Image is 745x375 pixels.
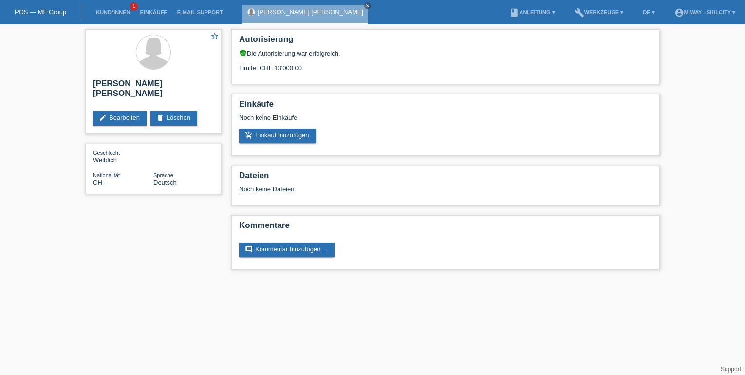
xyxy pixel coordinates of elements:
[15,8,66,16] a: POS — MF Group
[91,9,135,15] a: Kund*innen
[135,9,172,15] a: Einkäufe
[570,9,629,15] a: buildWerkzeuge ▾
[93,111,147,126] a: editBearbeiten
[93,172,120,178] span: Nationalität
[575,8,584,18] i: build
[172,9,228,15] a: E-Mail Support
[130,2,138,11] span: 1
[156,114,164,122] i: delete
[210,32,219,42] a: star_border
[239,243,335,257] a: commentKommentar hinzufügen ...
[93,79,214,103] h2: [PERSON_NAME] [PERSON_NAME]
[245,245,253,253] i: comment
[674,8,684,18] i: account_circle
[239,35,652,49] h2: Autorisierung
[509,8,519,18] i: book
[239,114,652,129] div: Noch keine Einkäufe
[239,99,652,114] h2: Einkäufe
[153,179,177,186] span: Deutsch
[365,3,370,8] i: close
[93,179,102,186] span: Schweiz
[93,149,153,164] div: Weiblich
[239,129,316,143] a: add_shopping_cartEinkauf hinzufügen
[99,114,107,122] i: edit
[239,221,652,235] h2: Kommentare
[239,57,652,72] div: Limite: CHF 13'000.00
[239,171,652,186] h2: Dateien
[638,9,659,15] a: DE ▾
[504,9,559,15] a: bookAnleitung ▾
[364,2,371,9] a: close
[245,131,253,139] i: add_shopping_cart
[258,8,363,16] a: [PERSON_NAME] [PERSON_NAME]
[93,150,120,156] span: Geschlecht
[239,49,652,57] div: Die Autorisierung war erfolgreich.
[210,32,219,40] i: star_border
[239,49,247,57] i: verified_user
[721,366,741,373] a: Support
[150,111,197,126] a: deleteLöschen
[670,9,740,15] a: account_circlem-way - Sihlcity ▾
[239,186,537,193] div: Noch keine Dateien
[153,172,173,178] span: Sprache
